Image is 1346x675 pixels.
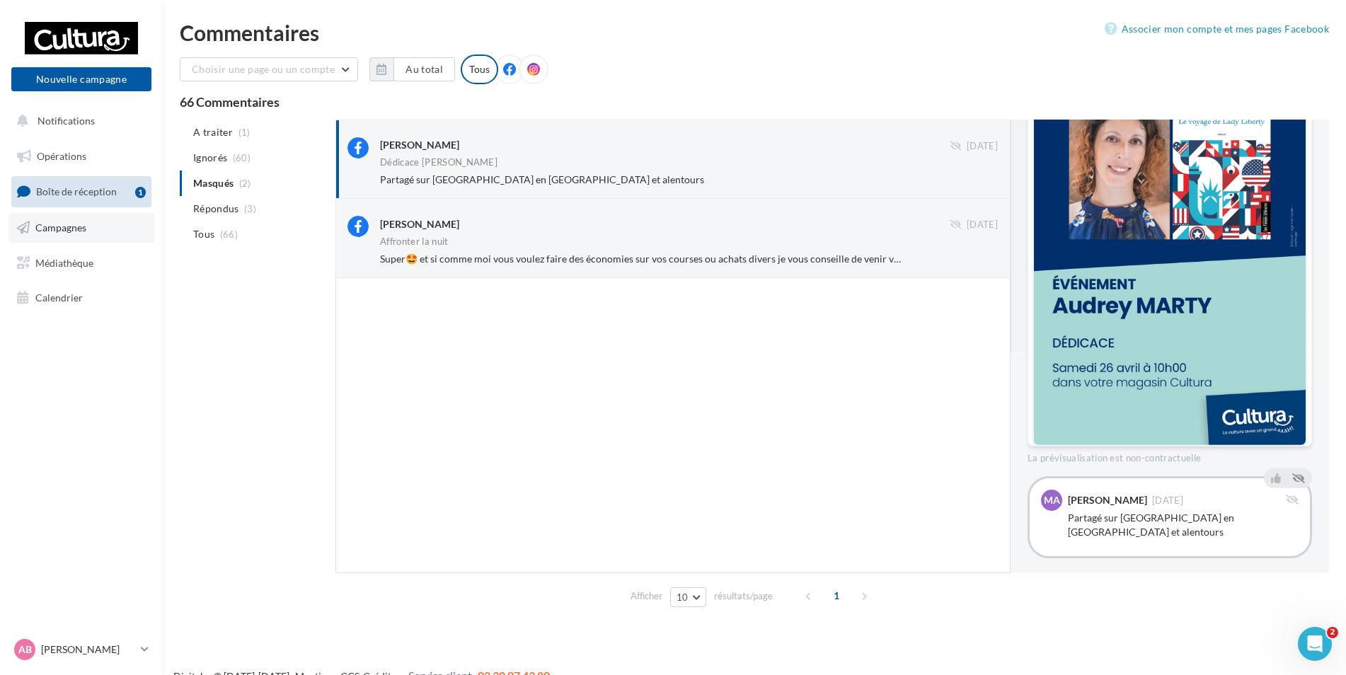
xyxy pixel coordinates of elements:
button: Au total [393,57,455,81]
span: (3) [244,203,256,214]
span: (60) [233,152,251,163]
span: résultats/page [714,589,773,603]
span: Partagé sur [GEOGRAPHIC_DATA] en [GEOGRAPHIC_DATA] et alentours [380,173,704,185]
span: Répondus [193,202,239,216]
div: Tous [461,54,498,84]
span: Notifications [38,115,95,127]
p: [PERSON_NAME] [41,642,135,657]
div: 66 Commentaires [180,96,1329,108]
span: Boîte de réception [36,185,117,197]
span: MA [1044,493,1060,507]
span: [DATE] [1152,496,1183,505]
button: Notifications [8,106,149,136]
div: [PERSON_NAME] [380,217,459,231]
a: Calendrier [8,283,154,313]
span: Super🤩 et si comme moi vous voulez faire des économies sur vos courses ou achats divers je vous c... [380,253,1075,265]
div: 1 [135,187,146,198]
button: 10 [670,587,706,607]
span: Tous [193,227,214,241]
span: Opérations [37,150,86,162]
span: Calendrier [35,292,83,304]
div: [PERSON_NAME] [380,138,459,152]
span: Campagnes [35,221,86,233]
a: Campagnes [8,213,154,243]
span: A traiter [193,125,233,139]
button: Au total [369,57,455,81]
a: AB [PERSON_NAME] [11,636,151,663]
span: 10 [677,592,689,603]
span: (66) [220,229,238,240]
span: (1) [238,127,251,138]
a: Boîte de réception1 [8,176,154,207]
span: AB [18,642,32,657]
div: La prévisualisation est non-contractuelle [1028,446,1312,465]
a: Associer mon compte et mes pages Facebook [1105,21,1329,37]
span: 1 [825,584,848,607]
div: Dédicace [PERSON_NAME] [380,158,497,167]
div: Commentaires [180,22,1329,43]
span: Médiathèque [35,256,93,268]
a: Opérations [8,142,154,171]
span: [DATE] [967,219,998,231]
span: Ignorés [193,151,227,165]
button: Choisir une page ou un compte [180,57,358,81]
span: Afficher [631,589,662,603]
iframe: Intercom live chat [1298,627,1332,661]
div: Affronter la nuit [380,237,449,246]
a: Médiathèque [8,248,154,278]
div: Partagé sur [GEOGRAPHIC_DATA] en [GEOGRAPHIC_DATA] et alentours [1068,511,1299,539]
span: [DATE] [967,140,998,153]
span: Choisir une page ou un compte [192,63,335,75]
button: Nouvelle campagne [11,67,151,91]
div: [PERSON_NAME] [1068,495,1147,505]
span: 2 [1327,627,1338,638]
